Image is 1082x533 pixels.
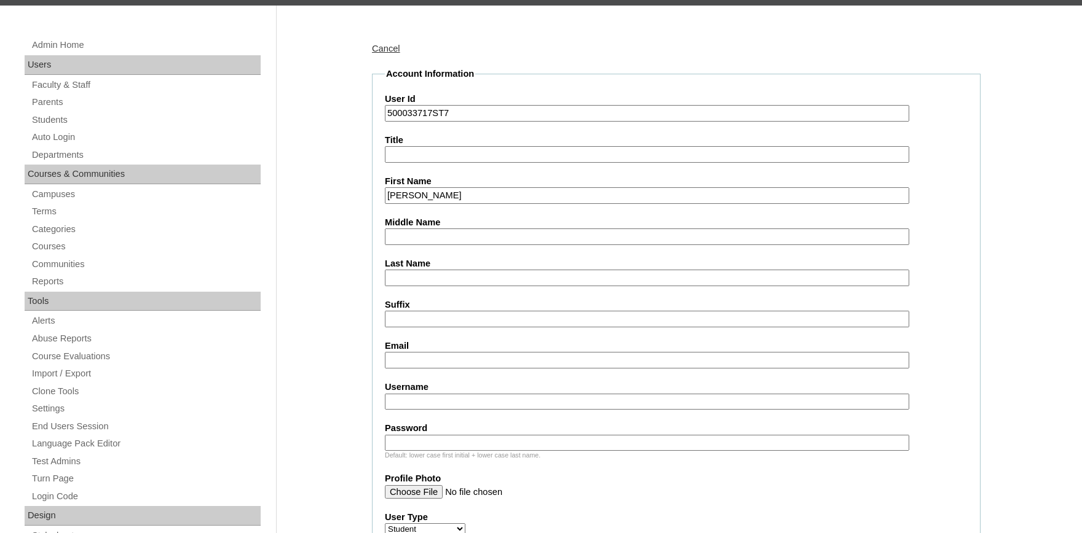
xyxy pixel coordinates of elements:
a: Parents [31,95,261,110]
a: Cancel [372,44,400,53]
a: Import / Export [31,366,261,381]
a: Terms [31,204,261,219]
a: Courses [31,239,261,254]
label: User Type [385,511,968,524]
a: Alerts [31,313,261,329]
a: Campuses [31,187,261,202]
a: Auto Login [31,130,261,145]
legend: Account Information [385,68,475,80]
a: Faculty & Staff [31,77,261,93]
a: Abuse Reports [31,331,261,346]
div: Users [25,55,261,75]
a: Departments [31,147,261,163]
label: Title [385,134,968,147]
a: Students [31,112,261,128]
a: Settings [31,401,261,416]
a: Communities [31,257,261,272]
a: Turn Page [31,471,261,486]
a: Course Evaluations [31,349,261,364]
a: Login Code [31,489,261,504]
div: Design [25,506,261,526]
a: Test Admins [31,454,261,469]
label: Username [385,381,968,394]
div: Tools [25,292,261,311]
label: Password [385,422,968,435]
div: Default: lower case first initial + lower case last name. [385,451,968,460]
label: Last Name [385,257,968,270]
label: Middle Name [385,216,968,229]
label: Profile Photo [385,472,968,485]
label: First Name [385,175,968,188]
div: Courses & Communities [25,165,261,184]
a: Language Pack Editor [31,436,261,451]
a: Clone Tools [31,384,261,399]
a: Admin Home [31,37,261,53]
a: End Users Session [31,419,261,434]
label: User Id [385,93,968,106]
label: Suffix [385,298,968,311]
a: Reports [31,274,261,289]
label: Email [385,340,968,352]
a: Categories [31,222,261,237]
